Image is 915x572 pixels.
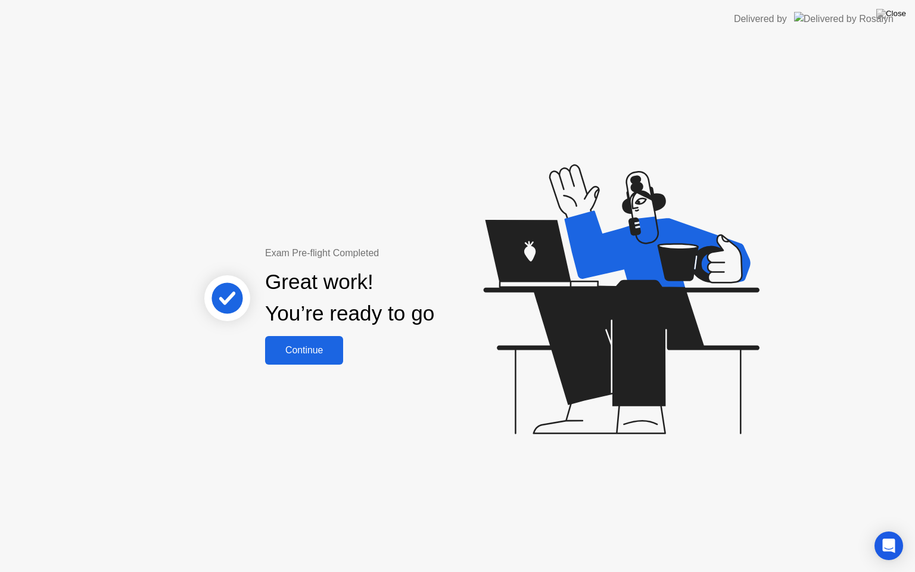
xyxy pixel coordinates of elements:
[265,336,343,365] button: Continue
[734,12,787,26] div: Delivered by
[265,266,434,329] div: Great work! You’re ready to go
[874,531,903,560] div: Open Intercom Messenger
[265,246,511,260] div: Exam Pre-flight Completed
[269,345,340,356] div: Continue
[876,9,906,18] img: Close
[794,12,894,26] img: Delivered by Rosalyn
